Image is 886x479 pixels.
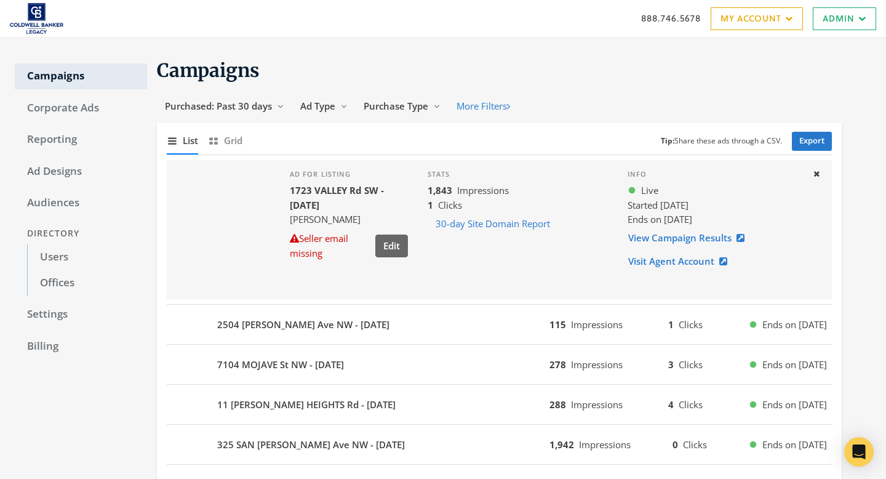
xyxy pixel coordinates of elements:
div: [PERSON_NAME] [290,212,408,227]
a: Ad Designs [15,159,147,185]
span: List [183,134,198,148]
div: Directory [15,222,147,245]
b: 2504 [PERSON_NAME] Ave NW - [DATE] [217,318,389,332]
span: Purchase Type [364,100,428,112]
span: Clicks [438,199,462,211]
span: Impressions [571,318,623,331]
a: Visit Agent Account [628,250,735,273]
b: Tip: [661,135,674,146]
b: 288 [549,398,566,411]
a: Offices [27,270,147,296]
b: 3 [668,358,674,371]
button: 11 [PERSON_NAME] HEIGHTS Rd - [DATE]288Impressions4ClicksEnds on [DATE] [167,390,832,419]
a: Export [792,132,832,151]
span: Clicks [679,398,703,411]
div: Started [DATE] [628,198,802,212]
b: 1723 VALLEY Rd SW - [DATE] [290,184,384,211]
h4: Ad for listing [290,170,408,179]
span: Ends on [DATE] [762,398,827,412]
span: Impressions [579,438,631,451]
b: 11 [PERSON_NAME] HEIGHTS Rd - [DATE] [217,398,396,412]
a: My Account [711,7,803,30]
span: Impressions [457,184,509,196]
a: Admin [813,7,876,30]
span: Ends on [DATE] [762,438,827,452]
span: Impressions [571,358,623,371]
div: Open Intercom Messenger [844,437,874,467]
a: Corporate Ads [15,95,147,121]
button: Ad Type [292,95,356,118]
b: 4 [668,398,674,411]
span: Impressions [571,398,623,411]
button: List [167,127,198,154]
span: Campaigns [157,58,260,82]
a: Users [27,244,147,270]
a: Audiences [15,190,147,216]
b: 278 [549,358,566,371]
b: 1,843 [428,184,452,196]
a: Billing [15,334,147,360]
small: Share these ads through a CSV. [661,135,782,147]
div: Seller email missing [290,231,370,260]
b: 7104 MOJAVE St NW - [DATE] [217,358,344,372]
span: Ad Type [300,100,335,112]
span: Clicks [679,358,703,371]
button: Edit [375,235,408,257]
h4: Info [628,170,802,179]
button: Purchased: Past 30 days [157,95,292,118]
button: Purchase Type [356,95,449,118]
span: Purchased: Past 30 days [165,100,272,112]
b: 1 [428,199,433,211]
b: 1 [668,318,674,331]
span: Ends on [DATE] [762,318,827,332]
span: Clicks [679,318,703,331]
button: 2504 [PERSON_NAME] Ave NW - [DATE]115Impressions1ClicksEnds on [DATE] [167,310,832,339]
button: More Filters [449,95,518,118]
a: View Campaign Results [628,227,752,249]
h4: Stats [428,170,608,179]
b: 0 [672,438,678,451]
button: 30-day Site Domain Report [428,212,558,235]
button: 325 SAN [PERSON_NAME] Ave NW - [DATE]1,942Impressions0ClicksEnds on [DATE] [167,430,832,459]
a: 888.746.5678 [641,12,701,25]
a: Reporting [15,127,147,153]
b: 325 SAN [PERSON_NAME] Ave NW - [DATE] [217,438,405,452]
b: 1,942 [549,438,574,451]
b: 115 [549,318,566,331]
span: Ends on [DATE] [762,358,827,372]
a: Settings [15,302,147,328]
span: Clicks [683,438,707,451]
img: Adwerx [10,3,63,34]
button: Grid [208,127,242,154]
button: 7104 MOJAVE St NW - [DATE]278Impressions3ClicksEnds on [DATE] [167,350,832,379]
span: Live [641,183,658,198]
span: Grid [224,134,242,148]
span: Ends on [DATE] [628,213,692,225]
a: Campaigns [15,63,147,89]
